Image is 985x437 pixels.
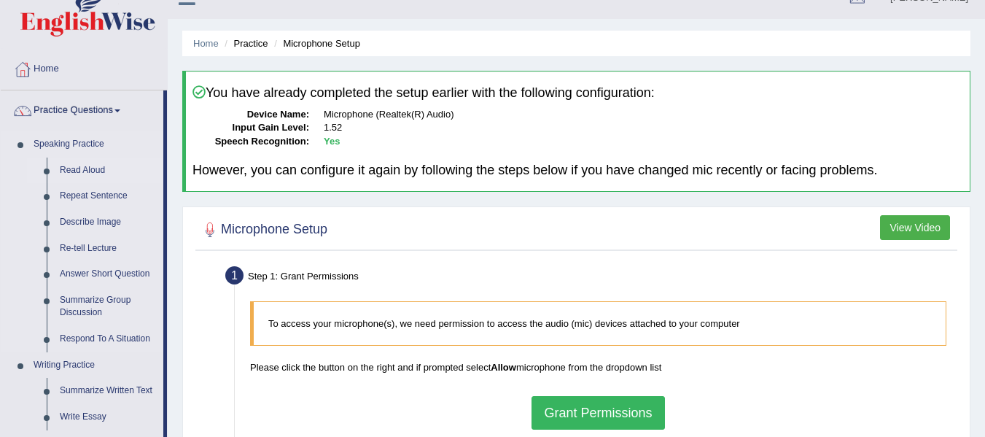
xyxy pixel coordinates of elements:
[53,378,163,404] a: Summarize Written Text
[53,404,163,430] a: Write Essay
[219,262,963,294] div: Step 1: Grant Permissions
[199,219,327,241] h2: Microphone Setup
[268,317,931,330] p: To access your microphone(s), we need permission to access the audio (mic) devices attached to yo...
[53,326,163,352] a: Respond To A Situation
[491,362,516,373] b: Allow
[27,131,163,158] a: Speaking Practice
[192,85,963,101] h4: You have already completed the setup earlier with the following configuration:
[53,183,163,209] a: Repeat Sentence
[193,38,219,49] a: Home
[53,287,163,326] a: Summarize Group Discussion
[532,396,664,430] button: Grant Permissions
[53,209,163,236] a: Describe Image
[53,261,163,287] a: Answer Short Question
[324,121,963,135] dd: 1.52
[270,36,360,50] li: Microphone Setup
[880,215,950,240] button: View Video
[53,236,163,262] a: Re-tell Lecture
[27,352,163,379] a: Writing Practice
[192,121,309,135] dt: Input Gain Level:
[250,360,946,374] p: Please click the button on the right and if prompted select microphone from the dropdown list
[192,135,309,149] dt: Speech Recognition:
[192,163,963,178] h4: However, you can configure it again by following the steps below if you have changed mic recently...
[324,108,963,122] dd: Microphone (Realtek(R) Audio)
[1,90,163,127] a: Practice Questions
[324,136,340,147] b: Yes
[221,36,268,50] li: Practice
[53,158,163,184] a: Read Aloud
[192,108,309,122] dt: Device Name:
[1,49,167,85] a: Home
